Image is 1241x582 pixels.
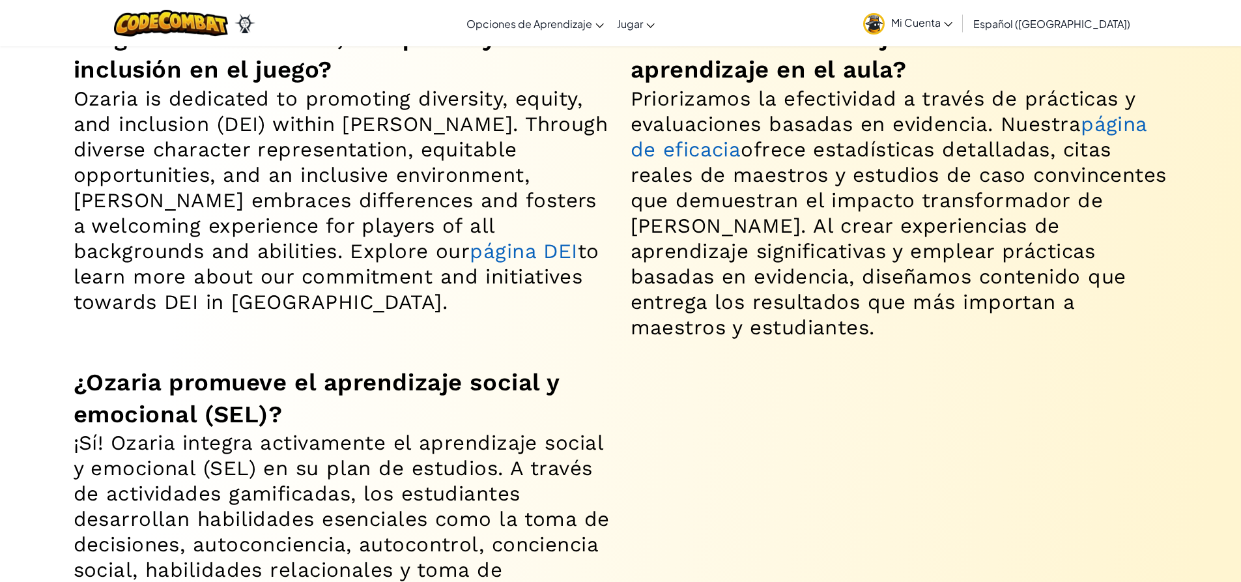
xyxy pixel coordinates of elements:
a: Opciones de Aprendizaje [460,6,610,41]
img: avatar [863,13,885,35]
span: Jugar [617,17,643,31]
a: Jugar [610,6,661,41]
h2: ¿Ozaria promueve el aprendizaje social y emocional (SEL)? [74,366,611,431]
a: página DEI [470,239,577,263]
: Ozaria is dedicated to promoting diversity, equity, and inclusion (DEI) within [PERSON_NAME]. Thr... [74,86,611,315]
span: Opciones de Aprendizaje [466,17,592,31]
: Priorizamos la efectividad a través de prácticas y evaluaciones basadas en evidencia. Nuestra ofr... [631,86,1168,340]
a: Mi Cuenta [857,3,959,44]
span: Mi Cuenta [891,16,952,29]
img: Ozaria [235,14,255,33]
a: página de eficacia [631,112,1147,162]
img: CodeCombat logo [114,10,228,36]
span: Español ([GEOGRAPHIC_DATA]) [973,17,1130,31]
a: Español ([GEOGRAPHIC_DATA]) [967,6,1137,41]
